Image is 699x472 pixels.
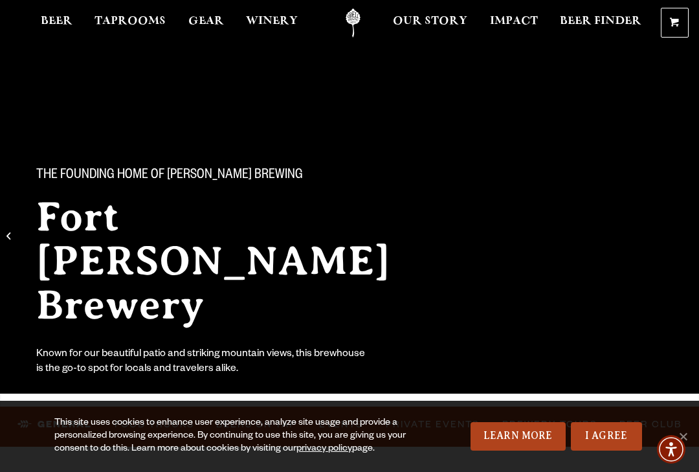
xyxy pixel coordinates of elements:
[560,16,641,27] span: Beer Finder
[188,16,224,27] span: Gear
[329,8,377,38] a: Odell Home
[86,8,174,38] a: Taprooms
[571,422,642,451] a: I Agree
[41,16,72,27] span: Beer
[54,417,435,456] div: This site uses cookies to enhance user experience, analyze site usage and provide a personalized ...
[296,444,352,455] a: privacy policy
[551,8,650,38] a: Beer Finder
[94,16,166,27] span: Taprooms
[36,168,303,185] span: The Founding Home of [PERSON_NAME] Brewing
[482,8,546,38] a: Impact
[471,422,566,451] a: Learn More
[32,8,81,38] a: Beer
[36,348,368,377] div: Known for our beautiful patio and striking mountain views, this brewhouse is the go-to spot for l...
[657,435,685,464] div: Accessibility Menu
[238,8,306,38] a: Winery
[246,16,298,27] span: Winery
[180,8,232,38] a: Gear
[36,195,440,327] h2: Fort [PERSON_NAME] Brewery
[490,16,538,27] span: Impact
[393,16,467,27] span: Our Story
[384,8,476,38] a: Our Story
